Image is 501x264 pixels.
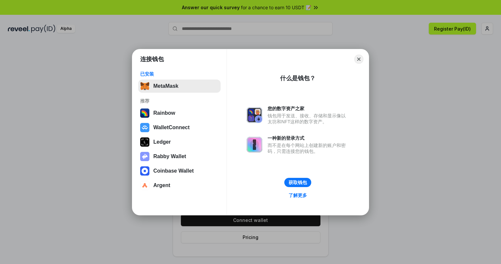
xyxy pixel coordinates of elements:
div: Rainbow [153,110,175,116]
div: Ledger [153,139,171,145]
img: svg+xml,%3Csvg%20xmlns%3D%22http%3A%2F%2Fwww.w3.org%2F2000%2Fsvg%22%20fill%3D%22none%22%20viewBox... [247,107,262,123]
img: svg+xml,%3Csvg%20xmlns%3D%22http%3A%2F%2Fwww.w3.org%2F2000%2Fsvg%22%20fill%3D%22none%22%20viewBox... [140,152,149,161]
button: Argent [138,179,221,192]
img: svg+xml,%3Csvg%20xmlns%3D%22http%3A%2F%2Fwww.w3.org%2F2000%2Fsvg%22%20fill%3D%22none%22%20viewBox... [247,137,262,153]
h1: 连接钱包 [140,55,164,63]
img: svg+xml,%3Csvg%20xmlns%3D%22http%3A%2F%2Fwww.w3.org%2F2000%2Fsvg%22%20width%3D%2228%22%20height%3... [140,137,149,147]
div: 钱包用于发送、接收、存储和显示像以太坊和NFT这样的数字资产。 [268,113,349,125]
button: Coinbase Wallet [138,164,221,178]
button: 获取钱包 [284,178,311,187]
button: Close [354,55,363,64]
div: 您的数字资产之家 [268,106,349,111]
div: 一种新的登录方式 [268,135,349,141]
div: Coinbase Wallet [153,168,194,174]
div: 了解更多 [289,192,307,198]
div: 而不是在每个网站上创建新的账户和密码，只需连接您的钱包。 [268,142,349,154]
img: svg+xml,%3Csvg%20width%3D%2228%22%20height%3D%2228%22%20viewBox%3D%220%200%2028%2028%22%20fill%3D... [140,181,149,190]
img: svg+xml,%3Csvg%20width%3D%2228%22%20height%3D%2228%22%20viewBox%3D%220%200%2028%2028%22%20fill%3D... [140,123,149,132]
img: svg+xml,%3Csvg%20width%3D%2228%22%20height%3D%2228%22%20viewBox%3D%220%200%2028%2028%22%20fill%3D... [140,166,149,176]
img: svg+xml,%3Csvg%20width%3D%22120%22%20height%3D%22120%22%20viewBox%3D%220%200%20120%20120%22%20fil... [140,108,149,118]
button: WalletConnect [138,121,221,134]
a: 了解更多 [285,191,311,200]
button: Ledger [138,135,221,149]
div: 获取钱包 [289,180,307,185]
div: 什么是钱包？ [280,74,316,82]
div: WalletConnect [153,125,190,131]
div: 已安装 [140,71,219,77]
div: MetaMask [153,83,178,89]
button: Rabby Wallet [138,150,221,163]
button: Rainbow [138,107,221,120]
button: MetaMask [138,80,221,93]
div: Rabby Wallet [153,154,186,159]
img: svg+xml,%3Csvg%20fill%3D%22none%22%20height%3D%2233%22%20viewBox%3D%220%200%2035%2033%22%20width%... [140,82,149,91]
div: 推荐 [140,98,219,104]
div: Argent [153,182,170,188]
